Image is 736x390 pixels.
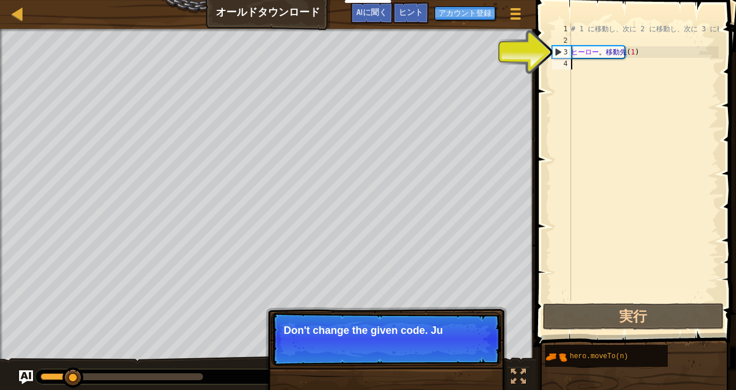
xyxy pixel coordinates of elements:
img: portrait.png [545,346,567,368]
button: 実行 [543,303,723,330]
button: AIに聞く [19,370,33,384]
button: アカウント登録 [435,6,495,20]
font: 1 [564,25,568,33]
span: ヒント [399,6,423,17]
font: 4 [564,60,568,68]
button: ゲームメニューを見る [501,2,530,30]
button: AIに聞く [351,2,393,24]
font: 2 [564,36,568,45]
font: 3 [564,48,568,56]
span: hero.moveTo(n) [570,352,628,360]
button: Toggle fullscreen [507,366,530,390]
span: AIに聞く [356,6,387,17]
p: Don't change the given code. Ju [284,325,489,336]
